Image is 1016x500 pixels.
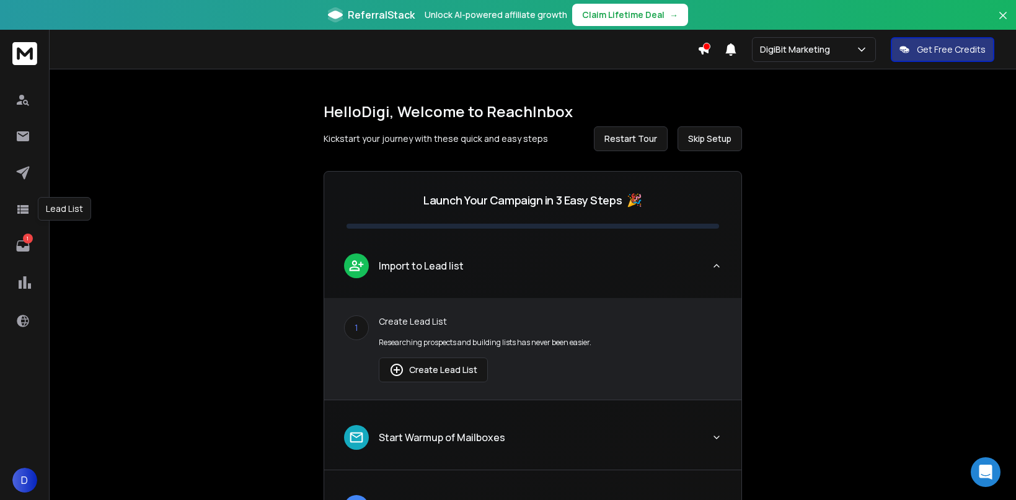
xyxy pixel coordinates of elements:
img: lead [348,258,364,273]
img: lead [348,429,364,445]
button: D [12,468,37,493]
button: Claim Lifetime Deal→ [572,4,688,26]
p: Import to Lead list [379,258,464,273]
p: Start Warmup of Mailboxes [379,430,505,445]
p: 1 [23,234,33,243]
p: Get Free Credits [917,43,986,56]
span: ReferralStack [348,7,415,22]
a: 1 [11,234,35,258]
div: Open Intercom Messenger [971,457,1001,487]
p: Launch Your Campaign in 3 Easy Steps [423,191,622,209]
div: leadImport to Lead list [324,298,741,400]
div: 1 [344,315,369,340]
span: → [669,9,678,21]
img: lead [389,362,404,377]
p: Create Lead List [379,315,722,328]
span: 🎉 [627,191,642,209]
button: Close banner [995,7,1011,37]
p: DigiBit Marketing [760,43,835,56]
button: Get Free Credits [891,37,994,62]
p: Unlock AI-powered affiliate growth [425,9,567,21]
p: Kickstart your journey with these quick and easy steps [324,133,548,145]
span: Skip Setup [688,133,731,145]
button: leadImport to Lead list [324,243,741,298]
button: Skip Setup [678,126,742,151]
button: Restart Tour [594,126,668,151]
button: Create Lead List [379,357,488,382]
div: Lead List [38,197,91,221]
p: Researching prospects and building lists has never been easier. [379,338,722,348]
h1: Hello Digi , Welcome to ReachInbox [324,102,742,121]
button: leadStart Warmup of Mailboxes [324,415,741,470]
